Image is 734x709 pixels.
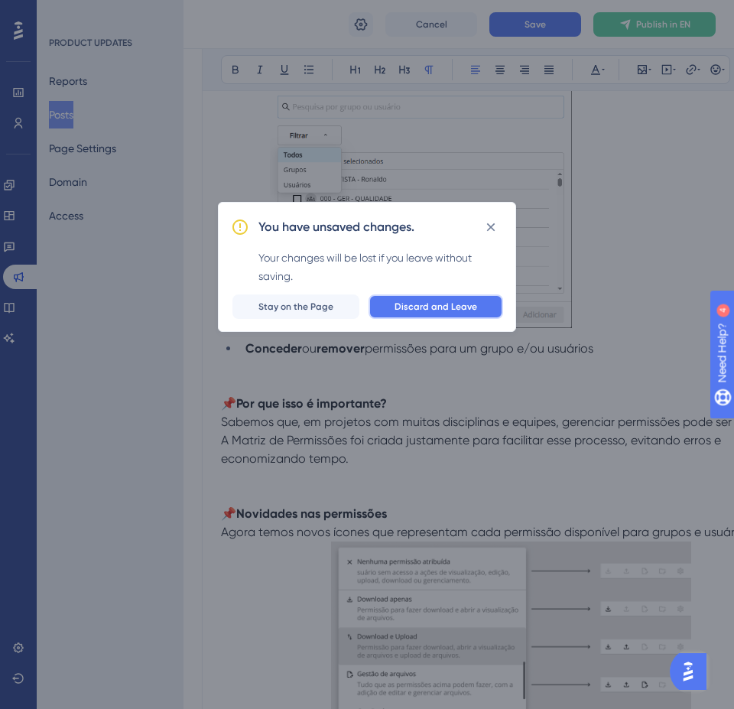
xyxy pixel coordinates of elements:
[36,4,96,22] span: Need Help?
[670,649,716,694] iframe: UserGuiding AI Assistant Launcher
[395,301,477,313] span: Discard and Leave
[106,8,111,20] div: 4
[258,218,414,236] h2: You have unsaved changes.
[258,249,503,285] div: Your changes will be lost if you leave without saving.
[258,301,333,313] span: Stay on the Page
